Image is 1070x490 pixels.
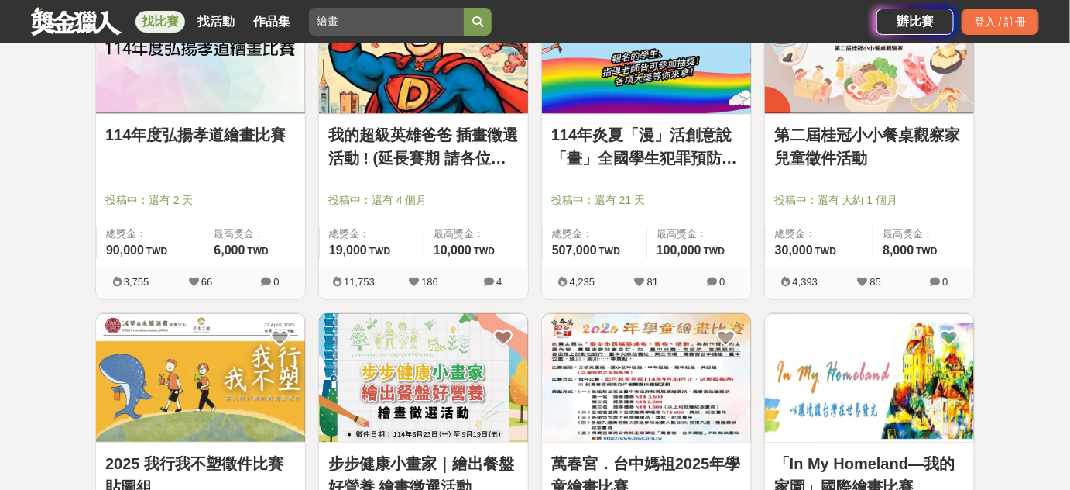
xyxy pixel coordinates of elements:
[191,11,241,33] a: 找活動
[552,243,597,257] span: 507,000
[214,243,245,257] span: 6,000
[570,276,595,288] span: 4,235
[542,313,751,443] img: Cover Image
[774,192,965,209] span: 投稿中：還有 大約 1 個月
[328,123,519,170] a: 我的超級英雄爸爸 插畫徵選活動 ! (延長賽期 請各位踴躍參與)
[344,276,375,288] span: 11,753
[421,276,438,288] span: 186
[870,276,881,288] span: 85
[775,243,813,257] span: 30,000
[96,313,305,443] img: Cover Image
[135,11,185,33] a: 找比賽
[657,243,701,257] span: 100,000
[719,276,725,288] span: 0
[496,276,502,288] span: 4
[105,192,296,209] span: 投稿中：還有 2 天
[551,123,742,170] a: 114年炎夏「漫」活創意說「畫」全國學生犯罪預防漫畫與創意短片徵件
[309,8,464,36] input: 2025「洗手新日常：全民 ALL IN」洗手歌全台徵選
[775,226,863,242] span: 總獎金：
[765,313,974,443] img: Cover Image
[962,9,1039,35] div: 登入 / 註冊
[883,243,914,257] span: 8,000
[876,9,954,35] a: 辦比賽
[247,11,297,33] a: 作品集
[474,246,495,257] span: TWD
[214,226,296,242] span: 最高獎金：
[329,243,367,257] span: 19,000
[774,123,965,170] a: 第二屆桂冠小小餐桌觀察家兒童徵件活動
[542,313,751,443] a: Cover Image
[319,313,528,443] img: Cover Image
[201,276,212,288] span: 66
[124,276,149,288] span: 3,755
[917,246,938,257] span: TWD
[434,226,519,242] span: 最高獎金：
[248,246,269,257] span: TWD
[328,192,519,209] span: 投稿中：還有 4 個月
[765,313,974,443] a: Cover Image
[146,246,167,257] span: TWD
[434,243,472,257] span: 10,000
[106,243,144,257] span: 90,000
[96,313,305,443] a: Cover Image
[657,226,742,242] span: 最高獎金：
[319,313,528,443] a: Cover Image
[551,192,742,209] span: 投稿中：還有 21 天
[704,246,725,257] span: TWD
[273,276,279,288] span: 0
[815,246,836,257] span: TWD
[883,226,965,242] span: 最高獎金：
[369,246,390,257] span: TWD
[106,226,194,242] span: 總獎金：
[793,276,818,288] span: 4,393
[105,123,296,147] a: 114年度弘揚孝道繪畫比賽
[599,246,620,257] span: TWD
[329,226,414,242] span: 總獎金：
[647,276,658,288] span: 81
[552,226,637,242] span: 總獎金：
[942,276,948,288] span: 0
